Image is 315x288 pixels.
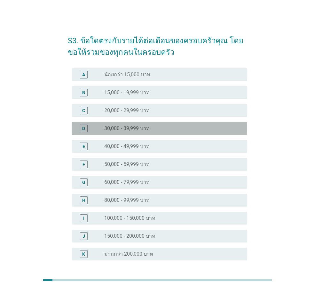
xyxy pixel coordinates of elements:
[104,89,150,96] label: 15,000 - 19,999 บาท
[83,233,85,239] div: J
[104,143,150,150] label: 40,000 - 49,999 บาท
[83,161,85,168] div: F
[104,107,150,114] label: 20,000 - 29,999 บาท
[82,251,85,257] div: K
[104,251,153,257] label: มากกว่า 200,000 บาท
[82,179,85,185] div: G
[104,197,150,203] label: 80,000 - 99,999 บาท
[82,107,85,114] div: C
[82,89,85,96] div: B
[82,125,85,132] div: D
[83,215,84,221] div: I
[68,29,247,58] h2: S3. ข้อใดตรงกับรายได้ต่อเดือนของครอบครัวคุณ โดยขอให้รวมของทุกคนในครอบครัว
[104,233,155,239] label: 150,000 - 200,000 บาท
[104,71,150,78] label: น้อยกว่า 15,000 บาท
[104,179,150,185] label: 60,000 - 79,999 บาท
[104,215,155,221] label: 100,000 - 150,000 บาท
[83,143,85,150] div: E
[104,125,150,132] label: 30,000 - 39,999 บาท
[82,197,85,203] div: H
[104,161,150,168] label: 50,000 - 59,999 บาท
[82,71,85,78] div: A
